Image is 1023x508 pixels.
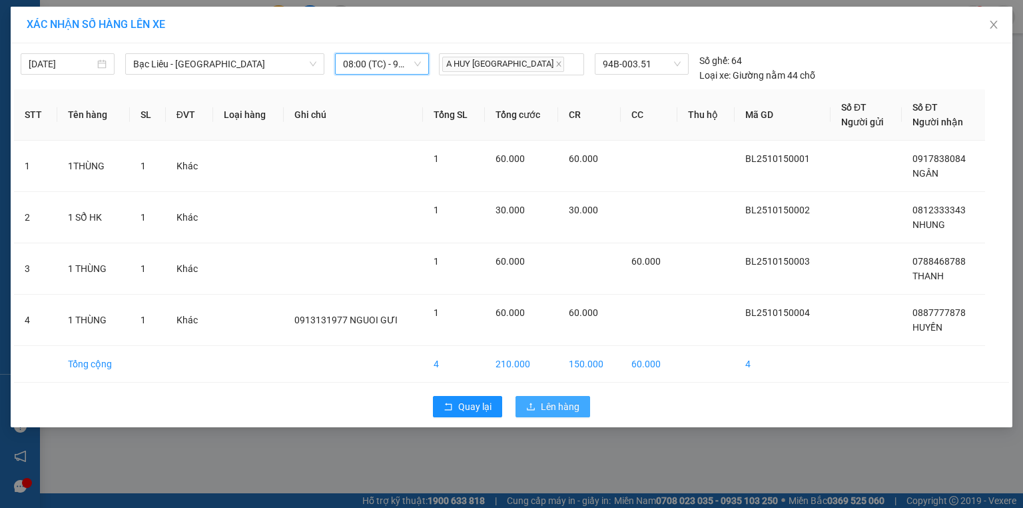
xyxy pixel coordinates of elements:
[213,89,284,141] th: Loại hàng
[558,89,621,141] th: CR
[735,89,831,141] th: Mã GD
[309,60,317,68] span: down
[284,89,423,141] th: Ghi chú
[496,205,525,215] span: 30.000
[745,153,810,164] span: BL2510150001
[699,68,731,83] span: Loại xe:
[541,399,579,414] span: Lên hàng
[745,307,810,318] span: BL2510150004
[621,89,677,141] th: CC
[458,399,492,414] span: Quay lại
[14,89,57,141] th: STT
[14,141,57,192] td: 1
[57,295,130,346] td: 1 THÙNG
[423,346,485,383] td: 4
[141,212,146,223] span: 1
[294,315,398,325] span: 0913131977 NGUOI GƯI
[166,295,213,346] td: Khác
[434,307,439,318] span: 1
[6,29,254,46] li: 995 [PERSON_NAME]
[745,256,810,267] span: BL2510150003
[166,89,213,141] th: ĐVT
[988,19,999,30] span: close
[29,57,95,71] input: 15/10/2025
[912,102,938,113] span: Số ĐT
[77,32,87,43] span: environment
[912,168,938,179] span: NGÂN
[912,205,966,215] span: 0812333343
[444,402,453,413] span: rollback
[621,346,677,383] td: 60.000
[14,192,57,243] td: 2
[77,49,87,59] span: phone
[130,89,166,141] th: SL
[912,219,945,230] span: NHUNG
[141,263,146,274] span: 1
[555,61,562,67] span: close
[699,53,729,68] span: Số ghế:
[423,89,485,141] th: Tổng SL
[699,68,815,83] div: Giường nằm 44 chỗ
[133,54,316,74] span: Bạc Liêu - Sài Gòn
[569,205,598,215] span: 30.000
[485,346,559,383] td: 210.000
[496,256,525,267] span: 60.000
[912,322,942,333] span: HUYỀN
[6,46,254,63] li: 0946 508 595
[975,7,1012,44] button: Close
[14,243,57,295] td: 3
[496,153,525,164] span: 60.000
[735,346,831,383] td: 4
[526,402,535,413] span: upload
[841,102,866,113] span: Số ĐT
[912,153,966,164] span: 0917838084
[343,54,421,74] span: 08:00 (TC) - 94B-003.51
[57,346,130,383] td: Tổng cộng
[141,315,146,325] span: 1
[166,243,213,295] td: Khác
[677,89,735,141] th: Thu hộ
[569,153,598,164] span: 60.000
[745,205,810,215] span: BL2510150002
[57,243,130,295] td: 1 THÙNG
[485,89,559,141] th: Tổng cước
[603,54,680,74] span: 94B-003.51
[841,117,884,127] span: Người gửi
[434,153,439,164] span: 1
[496,307,525,318] span: 60.000
[569,307,598,318] span: 60.000
[141,161,146,171] span: 1
[57,89,130,141] th: Tên hàng
[699,53,742,68] div: 64
[515,396,590,417] button: uploadLên hàng
[433,396,502,417] button: rollbackQuay lại
[442,57,564,72] span: A HUY [GEOGRAPHIC_DATA]
[912,307,966,318] span: 0887777878
[912,117,963,127] span: Người nhận
[434,256,439,267] span: 1
[166,141,213,192] td: Khác
[57,192,130,243] td: 1 SỔ HK
[77,9,177,25] b: Nhà Xe Hà My
[6,83,185,105] b: GỬI : Bến Xe Bạc Liêu
[14,295,57,346] td: 4
[434,205,439,215] span: 1
[27,18,165,31] span: XÁC NHẬN SỐ HÀNG LÊN XE
[631,256,661,267] span: 60.000
[558,346,621,383] td: 150.000
[166,192,213,243] td: Khác
[57,141,130,192] td: 1THÙNG
[912,271,944,281] span: THANH
[912,256,966,267] span: 0788468788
